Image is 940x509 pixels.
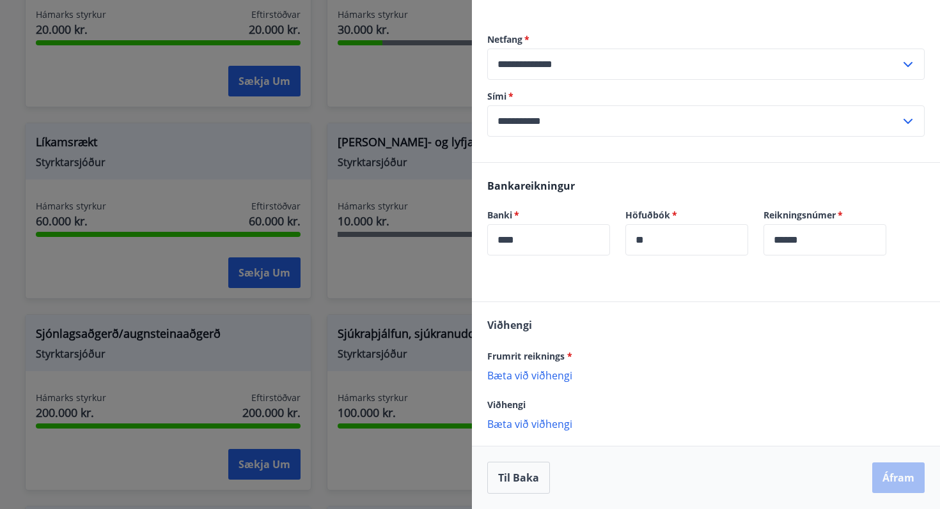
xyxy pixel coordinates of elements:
[487,417,925,430] p: Bæta við viðhengi
[487,350,572,362] span: Frumrit reiknings
[487,368,925,381] p: Bæta við viðhengi
[487,33,925,46] label: Netfang
[625,209,748,222] label: Höfuðbók
[487,90,925,103] label: Sími
[487,399,526,411] span: Viðhengi
[487,209,610,222] label: Banki
[764,209,886,222] label: Reikningsnúmer
[487,318,532,332] span: Viðhengi
[487,462,550,494] button: Til baka
[487,179,575,193] span: Bankareikningur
